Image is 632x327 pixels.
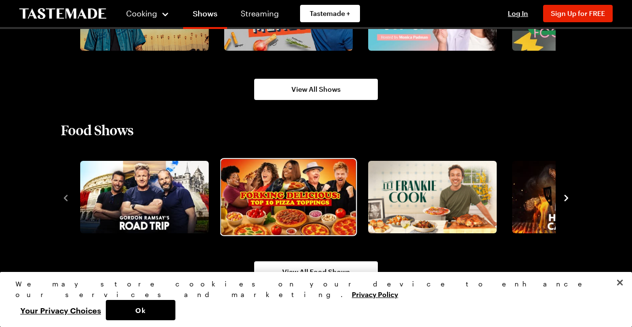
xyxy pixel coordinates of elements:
button: Your Privacy Choices [15,300,106,320]
span: Tastemade + [310,9,350,18]
a: Let Frankie Cook [366,161,495,233]
a: Gordon Ramsay's Road Trip [78,161,207,233]
a: More information about your privacy, opens in a new tab [352,289,398,299]
a: Forking Delicious: Top 10 Pizza Toppings [222,161,351,233]
a: To Tastemade Home Page [19,8,106,19]
a: View All Food Shows [254,261,378,283]
img: Gordon Ramsay's Road Trip [80,161,209,233]
a: Tastemade + [300,5,360,22]
button: Log In [499,9,537,18]
span: Sign Up for FREE [551,9,605,17]
a: Shows [183,2,227,29]
span: View All Food Shows [282,267,350,277]
h2: Food Shows [61,121,134,139]
div: 3 / 10 [364,158,508,236]
a: View All Shows [254,79,378,100]
img: Let Frankie Cook [368,161,497,233]
button: navigate to next item [561,191,571,203]
button: Sign Up for FREE [543,5,613,22]
div: 2 / 10 [220,158,364,236]
button: Close [609,272,631,293]
img: Forking Delicious: Top 10 Pizza Toppings [221,159,356,235]
div: Privacy [15,279,608,320]
button: Ok [106,300,175,320]
span: Cooking [126,9,157,18]
div: 1 / 10 [76,158,220,236]
button: navigate to previous item [61,191,71,203]
span: View All Shows [291,85,341,94]
div: We may store cookies on your device to enhance our services and marketing. [15,279,608,300]
button: Cooking [126,2,170,25]
span: Log In [508,9,528,17]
